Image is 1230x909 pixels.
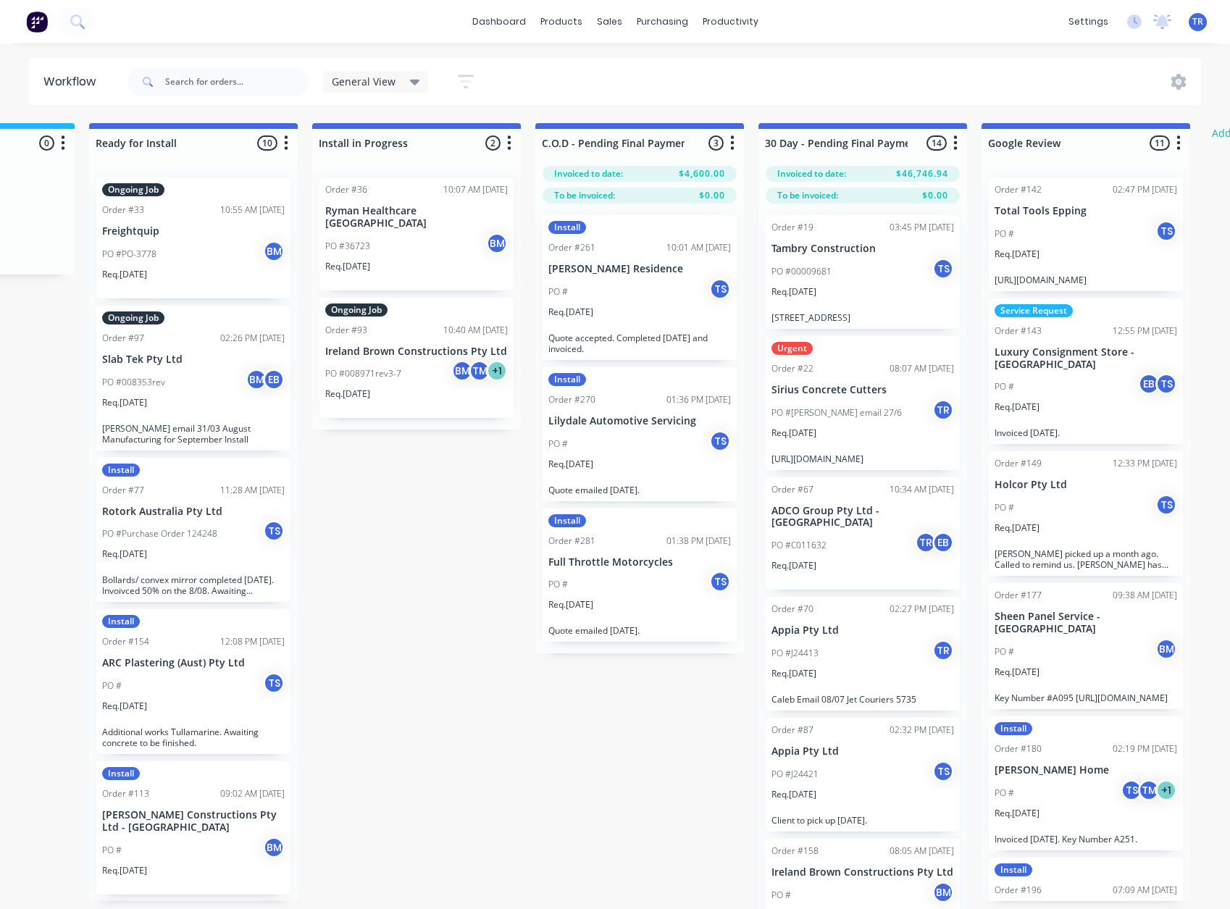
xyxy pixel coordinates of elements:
[995,611,1177,635] p: Sheen Panel Service - [GEOGRAPHIC_DATA]
[220,332,285,345] div: 02:26 PM [DATE]
[995,589,1042,602] div: Order #177
[771,845,819,858] div: Order #158
[679,167,725,180] span: $4,600.00
[486,360,508,382] div: + 1
[96,609,290,754] div: InstallOrder #15412:08 PM [DATE]ARC Plastering (Aust) Pty LtdPO #TSReq.[DATE]Additional works Tul...
[989,583,1183,709] div: Order #17709:38 AM [DATE]Sheen Panel Service - [GEOGRAPHIC_DATA]PO #BMReq.[DATE]Key Number #A095 ...
[915,532,937,553] div: TR
[102,657,285,669] p: ARC Plastering (Aust) Pty Ltd
[102,635,149,648] div: Order #154
[922,189,948,202] span: $0.00
[548,598,593,611] p: Req. [DATE]
[263,672,285,694] div: TS
[102,311,164,324] div: Ongoing Job
[932,258,954,280] div: TS
[548,625,731,636] p: Quote emailed [DATE].
[102,248,156,261] p: PO #PO-3778
[771,285,816,298] p: Req. [DATE]
[995,742,1042,755] div: Order #180
[995,427,1177,438] p: Invoiced [DATE].
[995,479,1177,491] p: Holcor Pty Ltd
[1113,589,1177,602] div: 09:38 AM [DATE]
[325,183,367,196] div: Order #36
[1155,494,1177,516] div: TS
[102,268,147,281] p: Req. [DATE]
[1061,11,1116,33] div: settings
[1155,373,1177,395] div: TS
[486,233,508,254] div: BM
[102,484,144,497] div: Order #77
[932,761,954,782] div: TS
[932,532,954,553] div: EB
[995,183,1042,196] div: Order #142
[771,221,813,234] div: Order #19
[1113,884,1177,897] div: 07:09 AM [DATE]
[771,312,954,323] p: [STREET_ADDRESS]
[102,353,285,366] p: Slab Tek Pty Ltd
[995,401,1039,414] p: Req. [DATE]
[771,624,954,637] p: Appia Pty Ltd
[26,11,48,33] img: Factory
[771,427,816,440] p: Req. [DATE]
[771,539,827,552] p: PO #C011632
[325,367,401,380] p: PO #008971rev3-7
[548,393,595,406] div: Order #270
[548,514,586,527] div: Install
[165,67,309,96] input: Search for orders...
[771,647,819,660] p: PO #J24413
[995,380,1014,393] p: PO #
[771,406,902,419] p: PO #[PERSON_NAME] email 27/6
[102,767,140,780] div: Install
[995,457,1042,470] div: Order #149
[777,167,846,180] span: Invoiced to date:
[332,74,396,89] span: General View
[443,183,508,196] div: 10:07 AM [DATE]
[102,225,285,238] p: Freightquip
[771,265,832,278] p: PO #00009681
[263,837,285,858] div: BM
[319,177,514,290] div: Order #3610:07 AM [DATE]Ryman Healthcare [GEOGRAPHIC_DATA]PO #36723BMReq.[DATE]
[220,635,285,648] div: 12:08 PM [DATE]
[766,336,960,470] div: UrgentOrder #2208:07 AM [DATE]Sirius Concrete CuttersPO #[PERSON_NAME] email 27/6TRReq.[DATE][URL...
[771,768,819,781] p: PO #J24421
[771,559,816,572] p: Req. [DATE]
[995,501,1014,514] p: PO #
[709,430,731,452] div: TS
[995,324,1042,338] div: Order #143
[102,332,144,345] div: Order #97
[102,527,217,540] p: PO #Purchase Order 124248
[43,73,103,91] div: Workflow
[709,571,731,592] div: TS
[771,889,791,902] p: PO #
[771,745,954,758] p: Appia Pty Ltd
[548,437,568,451] p: PO #
[1155,779,1177,801] div: + 1
[995,764,1177,776] p: [PERSON_NAME] Home
[469,360,490,382] div: TM
[465,11,533,33] a: dashboard
[220,787,285,800] div: 09:02 AM [DATE]
[1138,779,1160,801] div: TM
[766,597,960,711] div: Order #7002:27 PM [DATE]Appia Pty LtdPO #J24413TRReq.[DATE]Caleb Email 08/07 Jet Couriers 5735
[890,221,954,234] div: 03:45 PM [DATE]
[548,241,595,254] div: Order #261
[102,787,149,800] div: Order #113
[325,260,370,273] p: Req. [DATE]
[451,360,473,382] div: BM
[102,396,147,409] p: Req. [DATE]
[995,248,1039,261] p: Req. [DATE]
[102,548,147,561] p: Req. [DATE]
[1113,183,1177,196] div: 02:47 PM [DATE]
[102,844,122,857] p: PO #
[995,521,1039,535] p: Req. [DATE]
[995,227,1014,240] p: PO #
[890,362,954,375] div: 08:07 AM [DATE]
[771,815,954,826] p: Client to pick up [DATE].
[1113,457,1177,470] div: 12:33 PM [DATE]
[766,215,960,329] div: Order #1903:45 PM [DATE]Tambry ConstructionPO #00009681TSReq.[DATE][STREET_ADDRESS]
[995,666,1039,679] p: Req. [DATE]
[548,332,731,354] p: Quote accepted. Completed [DATE] and invoiced.
[548,306,593,319] p: Req. [DATE]
[995,863,1032,876] div: Install
[771,453,954,464] p: [URL][DOMAIN_NAME]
